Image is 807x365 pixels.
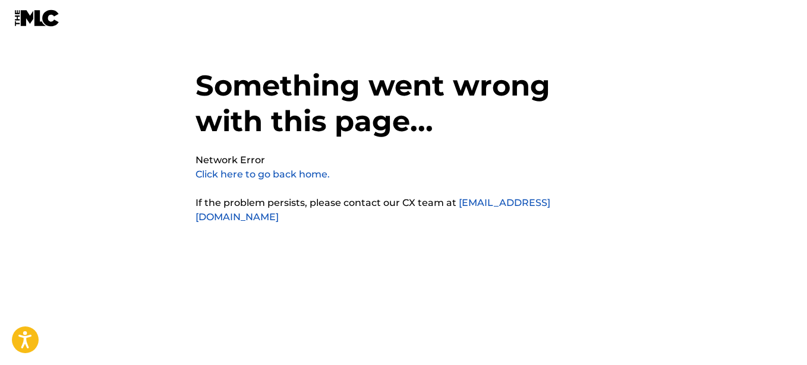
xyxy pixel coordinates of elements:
h1: Something went wrong with this page... [196,68,611,153]
p: If the problem persists, please contact our CX team at [196,196,611,224]
a: Click here to go back home. [196,169,330,180]
pre: Network Error [196,153,265,167]
img: MLC Logo [14,9,60,27]
iframe: Chat Widget [748,308,807,365]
